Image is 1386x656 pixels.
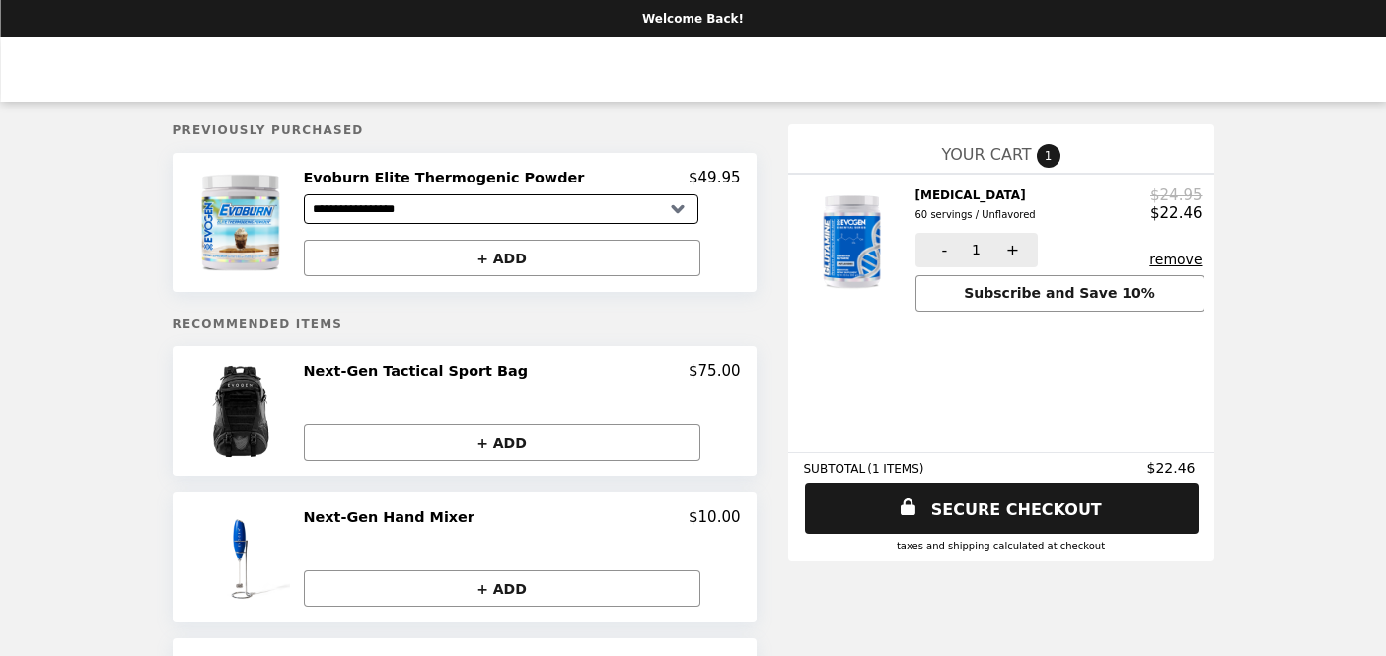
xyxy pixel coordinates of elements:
h2: Next-Gen Tactical Sport Bag [304,362,536,380]
div: Taxes and Shipping calculated at checkout [804,541,1199,551]
img: Brand Logo [611,49,776,90]
button: remove [1149,252,1202,267]
p: $22.46 [1150,204,1203,222]
img: Next-Gen Hand Mixer [191,508,295,607]
button: - [915,233,970,267]
button: + [984,233,1038,267]
img: Glutamine [797,186,912,297]
img: Next-Gen Tactical Sport Bag [191,362,295,461]
span: SUBTOTAL [804,462,868,475]
p: $49.95 [689,169,741,186]
img: Evoburn Elite Thermogenic Powder [186,169,299,276]
h2: [MEDICAL_DATA] [915,186,1044,225]
div: 60 servings / Unflavored [915,206,1036,224]
h2: Evoburn Elite Thermogenic Powder [304,169,593,186]
button: + ADD [304,570,700,607]
button: + ADD [304,424,700,461]
p: $75.00 [689,362,741,380]
p: $24.95 [1150,186,1203,204]
button: + ADD [304,240,700,276]
a: SECURE CHECKOUT [805,483,1199,534]
span: 1 [1037,144,1060,168]
h2: Next-Gen Hand Mixer [304,508,482,526]
select: Select a product variant [304,194,698,224]
button: Subscribe and Save 10% [915,275,1204,312]
p: Welcome Back! [642,12,744,26]
span: $22.46 [1147,460,1199,475]
span: 1 [972,242,981,257]
h5: Previously Purchased [173,123,757,137]
p: $10.00 [689,508,741,526]
span: YOUR CART [941,145,1031,164]
span: ( 1 ITEMS ) [867,462,923,475]
h5: Recommended Items [173,317,757,330]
